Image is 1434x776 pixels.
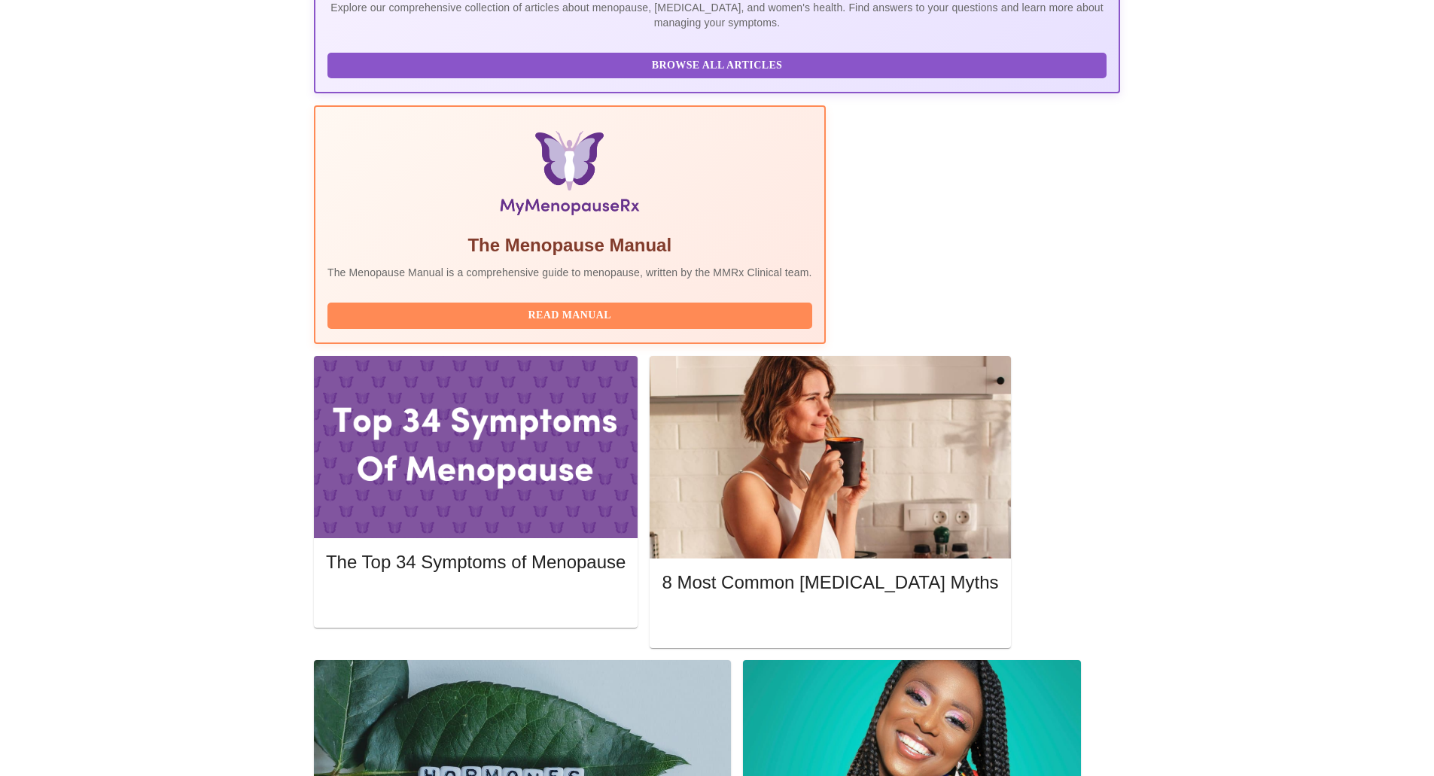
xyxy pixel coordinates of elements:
[662,571,998,595] h5: 8 Most Common [MEDICAL_DATA] Myths
[326,593,629,606] a: Read More
[327,58,1110,71] a: Browse All Articles
[662,609,998,635] button: Read More
[327,303,812,329] button: Read Manual
[662,614,1002,627] a: Read More
[677,613,983,631] span: Read More
[404,131,735,221] img: Menopause Manual
[343,56,1091,75] span: Browse All Articles
[327,53,1107,79] button: Browse All Articles
[343,306,797,325] span: Read Manual
[326,588,626,614] button: Read More
[327,308,816,321] a: Read Manual
[341,592,610,610] span: Read More
[327,233,812,257] h5: The Menopause Manual
[327,265,812,280] p: The Menopause Manual is a comprehensive guide to menopause, written by the MMRx Clinical team.
[326,550,626,574] h5: The Top 34 Symptoms of Menopause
